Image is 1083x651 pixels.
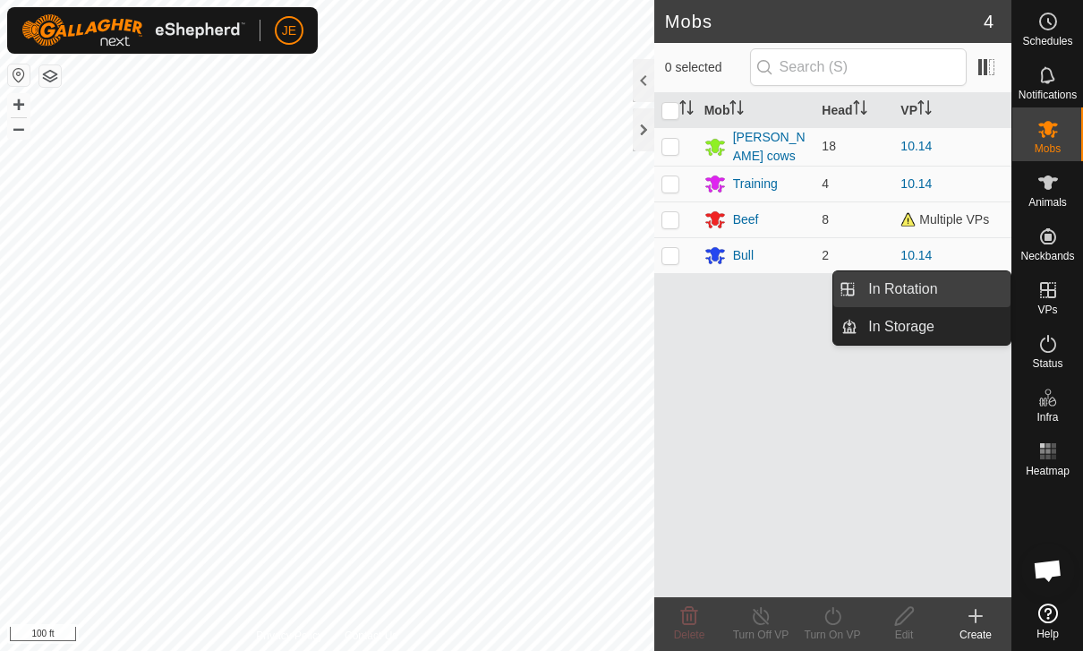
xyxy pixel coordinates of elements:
[750,48,967,86] input: Search (S)
[900,212,989,227] span: Multiple VPs
[868,278,937,300] span: In Rotation
[1037,304,1057,315] span: VPs
[725,627,797,643] div: Turn Off VP
[822,248,829,262] span: 2
[256,628,323,644] a: Privacy Policy
[8,117,30,139] button: –
[1035,143,1061,154] span: Mobs
[733,175,778,193] div: Training
[857,271,1011,307] a: In Rotation
[893,93,1011,128] th: VP
[868,316,934,338] span: In Storage
[733,128,808,166] div: [PERSON_NAME] cows
[1036,412,1058,423] span: Infra
[984,8,993,35] span: 4
[822,212,829,227] span: 8
[917,103,932,117] p-sorticon: Activate to sort
[900,248,932,262] a: 10.14
[8,64,30,86] button: Reset Map
[822,176,829,191] span: 4
[900,176,932,191] a: 10.14
[868,627,940,643] div: Edit
[21,14,245,47] img: Gallagher Logo
[665,11,984,32] h2: Mobs
[797,627,868,643] div: Turn On VP
[822,139,836,153] span: 18
[1032,358,1062,369] span: Status
[733,210,759,229] div: Beef
[39,65,61,87] button: Map Layers
[1012,596,1083,647] a: Help
[1021,544,1075,597] div: Open chat
[1026,466,1070,476] span: Heatmap
[814,93,893,128] th: Head
[733,246,754,265] div: Bull
[674,629,705,641] span: Delete
[853,103,867,117] p-sorticon: Activate to sort
[900,139,932,153] a: 10.14
[1022,36,1072,47] span: Schedules
[679,103,694,117] p-sorticon: Activate to sort
[665,58,750,77] span: 0 selected
[833,271,1011,307] li: In Rotation
[8,94,30,116] button: +
[729,103,744,117] p-sorticon: Activate to sort
[1036,629,1059,639] span: Help
[1019,90,1077,100] span: Notifications
[282,21,296,40] span: JE
[857,309,1011,345] a: In Storage
[833,309,1011,345] li: In Storage
[345,628,397,644] a: Contact Us
[1028,197,1067,208] span: Animals
[940,627,1011,643] div: Create
[697,93,815,128] th: Mob
[1020,251,1074,261] span: Neckbands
